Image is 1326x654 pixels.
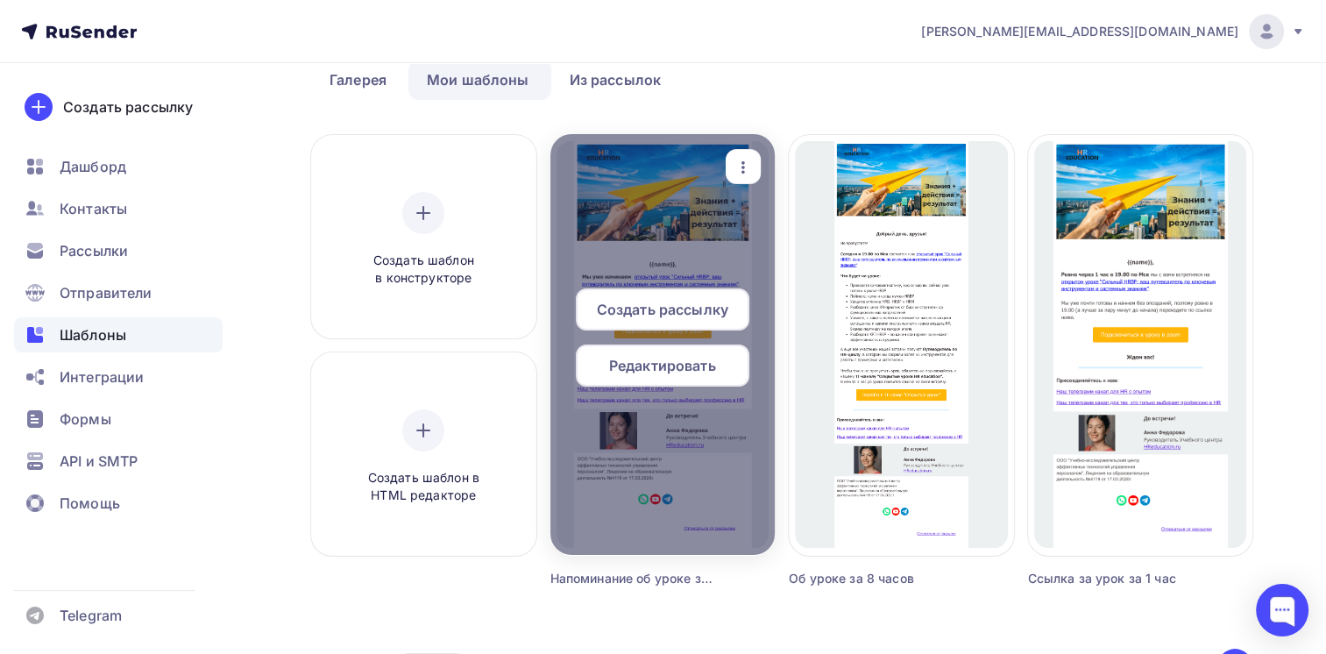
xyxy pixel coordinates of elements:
[14,317,223,352] a: Шаблоны
[60,605,122,626] span: Telegram
[609,355,716,376] span: Редактировать
[311,60,405,100] a: Галерея
[921,14,1305,49] a: [PERSON_NAME][EMAIL_ADDRESS][DOMAIN_NAME]
[60,240,128,261] span: Рассылки
[1028,570,1196,587] div: Ссылка за урок за 1 час
[551,60,680,100] a: Из рассылок
[60,282,152,303] span: Отправители
[60,366,144,387] span: Интеграции
[60,324,126,345] span: Шаблоны
[14,275,223,310] a: Отправители
[14,149,223,184] a: Дашборд
[550,570,719,587] div: Напоминание об уроке за 15 минут
[60,409,111,430] span: Формы
[60,451,138,472] span: API и SMTP
[408,60,548,100] a: Мои шаблоны
[340,469,507,505] span: Создать шаблон в HTML редакторе
[921,23,1238,40] span: [PERSON_NAME][EMAIL_ADDRESS][DOMAIN_NAME]
[60,493,120,514] span: Помощь
[60,156,126,177] span: Дашборд
[14,191,223,226] a: Контакты
[60,198,127,219] span: Контакты
[14,402,223,437] a: Формы
[597,299,728,320] span: Создать рассылку
[789,570,957,587] div: Об уроке за 8 часов
[340,252,507,288] span: Создать шаблон в конструкторе
[63,96,193,117] div: Создать рассылку
[14,233,223,268] a: Рассылки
